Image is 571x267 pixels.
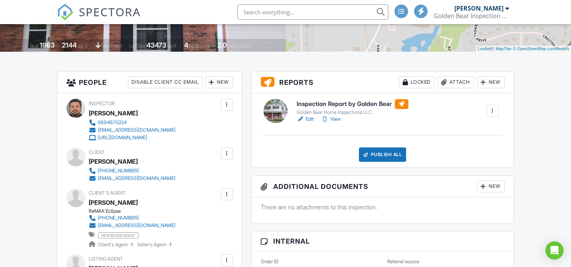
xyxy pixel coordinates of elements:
a: [PHONE_NUMBER] [89,167,175,175]
a: SPECTORA [57,10,141,26]
span: bathrooms [228,43,249,49]
div: New [477,76,505,88]
div: | [476,46,571,52]
div: Golden Bear Inspection Group [434,12,509,20]
label: Referral source [387,258,419,265]
div: 9894670224 [98,120,127,126]
p: There are no attachments to this inspection. [261,203,505,211]
a: [EMAIL_ADDRESS][DOMAIN_NAME] [89,175,175,182]
div: 2.0 [217,41,227,49]
div: New [477,180,505,192]
span: Client's Agent - [98,242,134,247]
a: [EMAIL_ADDRESS][DOMAIN_NAME] [89,126,175,134]
span: Listing Agent [89,256,123,262]
span: bedrooms [189,43,210,49]
span: Inspector [89,101,115,106]
div: Golden Bear Home Inspections LLC [297,109,408,115]
div: [EMAIL_ADDRESS][DOMAIN_NAME] [98,222,175,229]
div: [URL][DOMAIN_NAME] [98,135,147,141]
strong: 1 [169,242,171,247]
h3: Reports [252,72,514,93]
a: [URL][DOMAIN_NAME] [89,134,175,141]
span: basement [102,43,122,49]
a: © OpenStreetMap contributors [513,46,569,51]
div: [EMAIL_ADDRESS][DOMAIN_NAME] [98,127,175,133]
div: [PHONE_NUMBER] [98,215,139,221]
a: Inspection Report by Golden Bear Golden Bear Home Inspections LLC [297,99,408,116]
div: Publish All [359,147,406,162]
a: [PHONE_NUMBER] [89,214,175,222]
a: © MapTiler [491,46,512,51]
div: [EMAIL_ADDRESS][DOMAIN_NAME] [98,175,175,181]
div: 43473 [146,41,166,49]
label: Order ID [261,258,279,265]
span: new buyer agent [98,232,139,238]
span: sq. ft. [78,43,88,49]
div: [PERSON_NAME] [454,5,503,12]
a: View [321,115,341,123]
img: The Best Home Inspection Software - Spectora [57,4,74,20]
div: 2144 [62,41,77,49]
div: [PHONE_NUMBER] [98,168,139,174]
span: Client [89,149,105,155]
span: sq.ft. [168,43,177,49]
a: Leaflet [478,46,490,51]
span: Lot Size [129,43,145,49]
h6: Inspection Report by Golden Bear [297,99,408,109]
div: 4 [184,41,188,49]
div: New [205,76,233,88]
a: Edit [297,115,314,123]
h3: Internal [252,232,514,251]
div: [PERSON_NAME] [89,197,138,208]
div: [PERSON_NAME] [89,107,138,119]
span: Seller's Agent - [137,242,171,247]
h3: Additional Documents [252,176,514,197]
div: Attach [438,76,474,88]
a: 9894670224 [89,119,175,126]
h3: People [57,72,242,93]
div: Locked [399,76,435,88]
a: [EMAIL_ADDRESS][DOMAIN_NAME] [89,222,175,229]
strong: 1 [131,242,133,247]
span: SPECTORA [79,4,141,20]
input: Search everything... [237,5,388,20]
div: ReMAX Eclipse [89,208,182,214]
span: Built [30,43,38,49]
span: Client's Agent [89,190,126,196]
div: Disable Client CC Email [128,76,202,88]
div: 1963 [40,41,55,49]
div: [PERSON_NAME] [89,156,138,167]
div: Open Intercom Messenger [545,241,563,259]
